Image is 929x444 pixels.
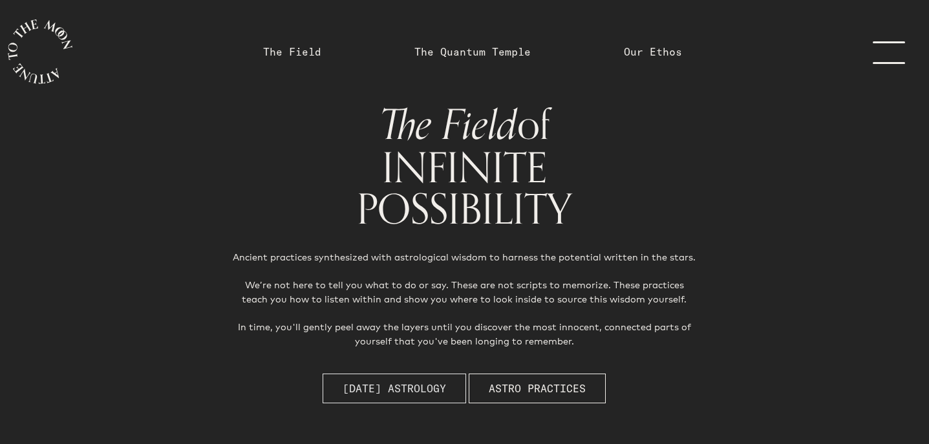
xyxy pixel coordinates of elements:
p: Ancient practices synthesized with astrological wisdom to harness the potential written in the st... [233,250,696,348]
a: The Quantum Temple [414,44,531,59]
span: [DATE] Astrology [343,381,446,396]
span: The Field [379,92,517,160]
span: Astro Practices [489,381,586,396]
button: [DATE] Astrology [323,374,466,403]
button: Astro Practices [469,374,606,403]
a: The Field [263,44,321,59]
h1: of INFINITE POSSIBILITY [212,103,717,229]
a: Our Ethos [624,44,682,59]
